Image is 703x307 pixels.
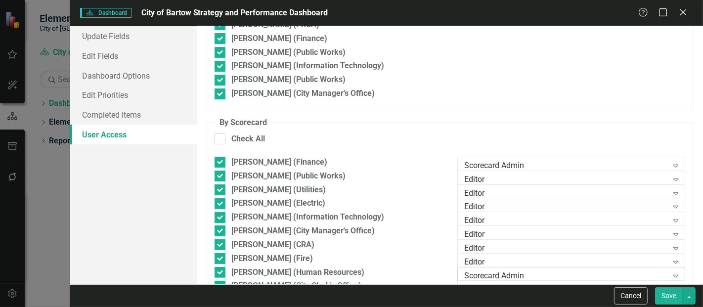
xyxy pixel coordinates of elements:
div: [PERSON_NAME] (Finance) [231,33,327,44]
legend: By Scorecard [215,117,272,129]
div: Scorecard Admin [464,160,667,171]
button: Cancel [614,287,648,305]
a: Update Fields [70,26,197,46]
button: Save [655,287,683,305]
a: Completed Items [70,105,197,125]
div: Check All [231,133,265,145]
div: Editor [464,243,667,254]
a: Edit Fields [70,46,197,66]
div: [PERSON_NAME] (Information Technology) [231,212,384,223]
div: Editor [464,174,667,185]
div: Editor [464,215,667,226]
div: [PERSON_NAME] (City Manager's Office) [231,225,375,237]
div: Scorecard Admin [464,270,667,281]
div: [PERSON_NAME] (CRA) [231,239,314,251]
div: [PERSON_NAME] (Public Works) [231,74,346,86]
div: [PERSON_NAME] (Public Works) [231,47,346,58]
div: Editor [464,229,667,240]
div: [PERSON_NAME] (City Clerk's Office) [231,280,361,292]
div: [PERSON_NAME] (Human Resources) [231,267,364,278]
div: [PERSON_NAME] (Information Technology) [231,60,384,72]
div: [PERSON_NAME] (Finance) [231,157,327,168]
a: User Access [70,125,197,144]
a: Edit Priorities [70,85,197,105]
a: Dashboard Options [70,66,197,86]
div: Editor [464,187,667,199]
div: [PERSON_NAME] (Public Works) [231,171,346,182]
div: [PERSON_NAME] (City Manager's Office) [231,88,375,99]
div: Editor [464,256,667,267]
div: [PERSON_NAME] (Electric) [231,198,325,209]
div: [PERSON_NAME] (Fire) [231,253,313,264]
div: Scorecard Admin [464,284,667,295]
span: Dashboard [80,8,131,18]
span: City of Bartow Strategy and Performance Dashboard [141,8,328,17]
div: [PERSON_NAME] (Utilities) [231,184,326,196]
div: Editor [464,201,667,213]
